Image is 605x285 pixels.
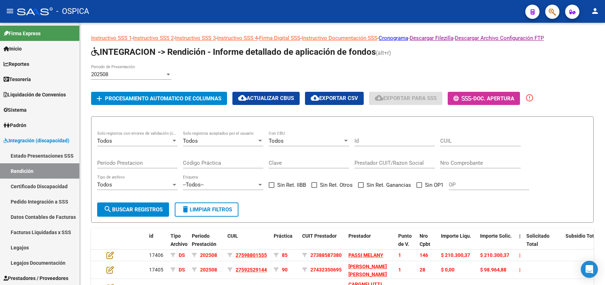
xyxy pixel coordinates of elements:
[477,228,516,260] datatable-header-cell: Importe Solic.
[4,75,31,83] span: Tesorería
[448,92,520,105] button: -Doc. Apertura
[183,138,198,144] span: Todos
[320,181,353,189] span: Sin Ret. Otros
[369,92,442,105] button: Exportar para SSS
[238,94,247,102] mat-icon: cloud_download
[395,228,417,260] datatable-header-cell: Punto de V.
[175,35,216,41] a: Instructivo SSS 3
[105,95,221,102] span: Procesamiento automatico de columnas
[200,267,217,273] span: 202508
[282,252,288,258] span: 85
[217,35,258,41] a: Instructivo SSS 4
[91,35,132,41] a: Instructivo SSS 1
[480,267,506,273] span: $ 98.964,88
[181,206,232,213] span: Limpiar filtros
[302,35,377,41] a: Instructivo Documentación SSS
[302,233,337,239] span: CUIT Prestador
[259,35,300,41] a: Firma Digital SSS
[526,233,549,247] span: Solicitado Total
[398,233,412,247] span: Punto de V.
[6,7,14,15] mat-icon: menu
[591,7,599,15] mat-icon: person
[480,233,512,239] span: Importe Solic.
[4,121,26,129] span: Padrón
[97,181,112,188] span: Todos
[348,264,387,278] span: [PERSON_NAME] [PERSON_NAME]
[581,261,598,278] div: Open Intercom Messenger
[227,233,238,239] span: CUIL
[398,267,401,273] span: 1
[4,274,68,282] span: Prestadores / Proveedores
[519,252,521,258] span: |
[417,228,438,260] datatable-header-cell: Nro Cpbt
[305,92,364,105] button: Exportar CSV
[519,267,521,273] span: |
[277,181,306,189] span: Sin Ret. IIBB
[269,138,284,144] span: Todos
[410,35,453,41] a: Descargar Filezilla
[183,181,204,188] span: --Todos--
[146,228,168,260] datatable-header-cell: id
[375,95,437,101] span: Exportar para SSS
[310,267,342,273] span: 27432350695
[91,34,594,42] p: - - - - - - - -
[425,181,443,189] span: Sin OP1
[563,228,602,260] datatable-header-cell: Subsidio Total
[441,252,470,258] span: $ 210.300,37
[311,95,358,101] span: Exportar CSV
[420,233,430,247] span: Nro Cpbt
[4,137,69,144] span: Integración (discapacidad)
[420,252,428,258] span: 146
[168,228,189,260] datatable-header-cell: Tipo Archivo
[274,233,293,239] span: Práctica
[149,233,153,239] span: id
[4,30,41,37] span: Firma Express
[236,252,267,258] span: 27598801555
[181,205,190,213] mat-icon: delete
[480,252,509,258] span: $ 210.300,37
[95,94,104,103] mat-icon: add
[311,94,319,102] mat-icon: cloud_download
[310,252,342,258] span: 27388587380
[56,4,89,19] span: - OSPICA
[236,267,267,273] span: 27592529144
[232,92,300,105] button: Actualizar CBUs
[441,267,454,273] span: $ 0,00
[179,252,185,258] span: DS
[441,233,471,239] span: Importe Liqu.
[282,267,288,273] span: 90
[438,228,477,260] datatable-header-cell: Importe Liqu.
[91,47,376,57] span: INTEGRACION -> Rendición - Informe detallado de aplicación de fondos
[175,202,238,217] button: Limpiar filtros
[238,95,294,101] span: Actualizar CBUs
[91,71,108,78] span: 202508
[104,205,112,213] mat-icon: search
[519,233,521,239] span: |
[398,252,401,258] span: 1
[346,228,395,260] datatable-header-cell: Prestador
[516,228,524,260] datatable-header-cell: |
[4,45,22,53] span: Inicio
[225,228,271,260] datatable-header-cell: CUIL
[524,228,563,260] datatable-header-cell: Solicitado Total
[453,95,473,102] span: -
[91,92,227,105] button: Procesamiento automatico de columnas
[149,251,165,259] div: 17406
[299,228,346,260] datatable-header-cell: CUIT Prestador
[271,228,299,260] datatable-header-cell: Práctica
[170,233,188,247] span: Tipo Archivo
[192,233,216,247] span: Periodo Prestación
[133,35,174,41] a: Instructivo SSS 2
[4,60,29,68] span: Reportes
[348,233,371,239] span: Prestador
[97,138,112,144] span: Todos
[200,252,217,258] span: 202508
[375,94,383,102] mat-icon: cloud_download
[367,181,411,189] span: Sin Ret. Ganancias
[97,202,169,217] button: Buscar registros
[376,49,391,56] span: (alt+r)
[473,95,514,102] span: Doc. Apertura
[565,233,598,239] span: Subsidio Total
[179,267,185,273] span: DS
[104,206,163,213] span: Buscar registros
